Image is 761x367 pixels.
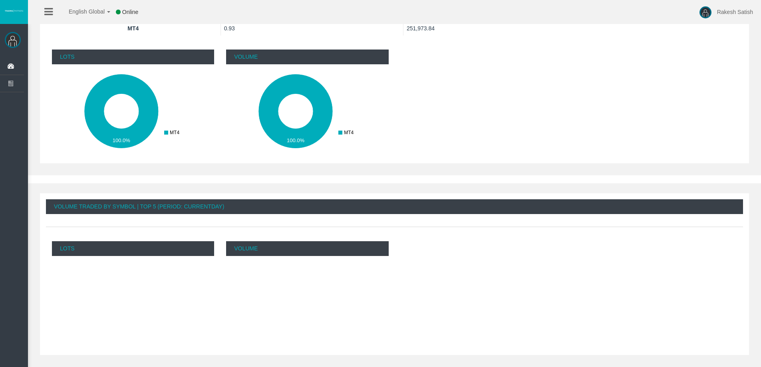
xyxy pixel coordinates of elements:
[122,9,138,15] span: Online
[52,241,214,256] p: Lots
[221,21,403,36] td: 0.93
[403,21,743,36] td: 251,973.84
[46,21,221,36] th: MT4
[4,9,24,12] img: logo.svg
[58,8,105,15] span: English Global
[52,50,214,64] p: Lots
[717,9,753,15] span: Rakesh Satish
[226,241,388,256] p: Volume
[46,199,743,214] div: Volume Traded By Symbol | Top 5 (Period: CurrentDay)
[226,50,388,64] p: Volume
[699,6,711,18] img: user-image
